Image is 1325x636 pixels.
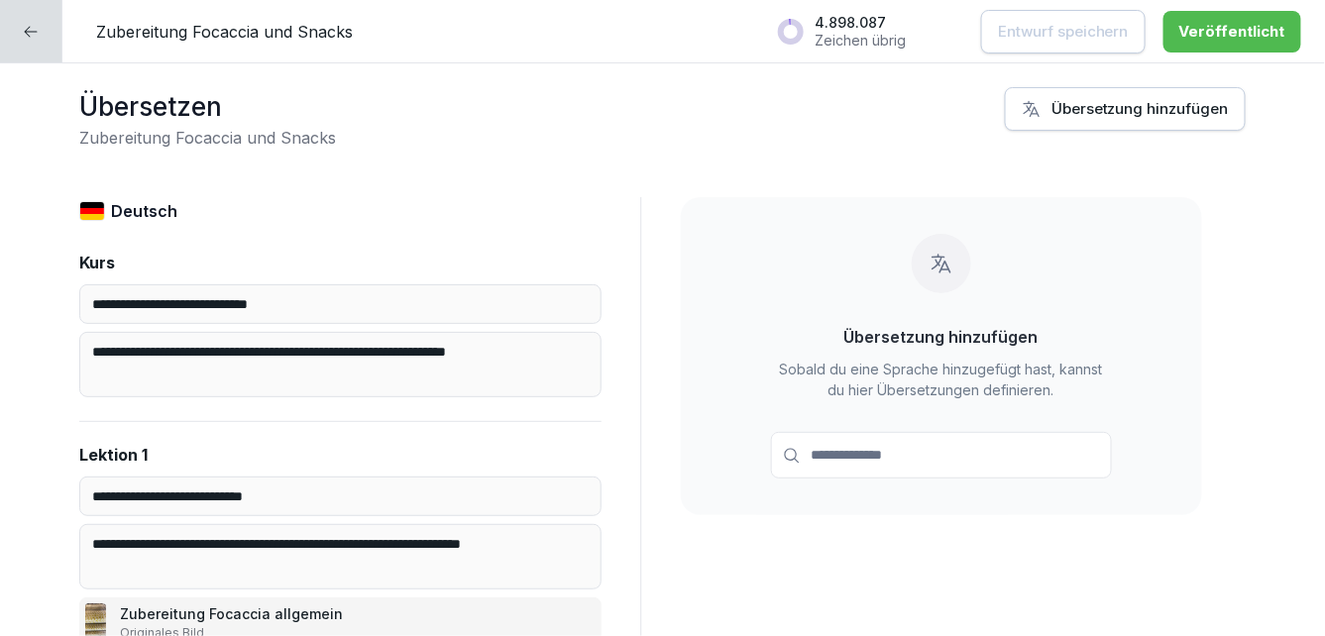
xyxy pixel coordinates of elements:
[120,603,347,624] p: Zubereitung Focaccia allgemein
[998,21,1129,43] p: Entwurf speichern
[815,32,906,50] p: Zeichen übrig
[79,87,336,126] h1: Übersetzen
[771,359,1112,400] p: Sobald du eine Sprache hinzugefügt hast, kannst du hier Übersetzungen definieren.
[767,6,963,56] button: 4.898.087Zeichen übrig
[79,201,105,221] img: de.svg
[1005,87,1246,131] button: Übersetzung hinzufügen
[1163,11,1301,53] button: Veröffentlicht
[844,325,1039,349] p: Übersetzung hinzufügen
[111,199,177,223] p: Deutsch
[79,251,115,274] p: Kurs
[981,10,1146,53] button: Entwurf speichern
[1179,21,1285,43] div: Veröffentlicht
[1022,98,1229,120] div: Übersetzung hinzufügen
[96,20,353,44] p: Zubereitung Focaccia und Snacks
[815,14,906,32] p: 4.898.087
[79,443,148,467] p: Lektion 1
[79,126,336,150] h2: Zubereitung Focaccia und Snacks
